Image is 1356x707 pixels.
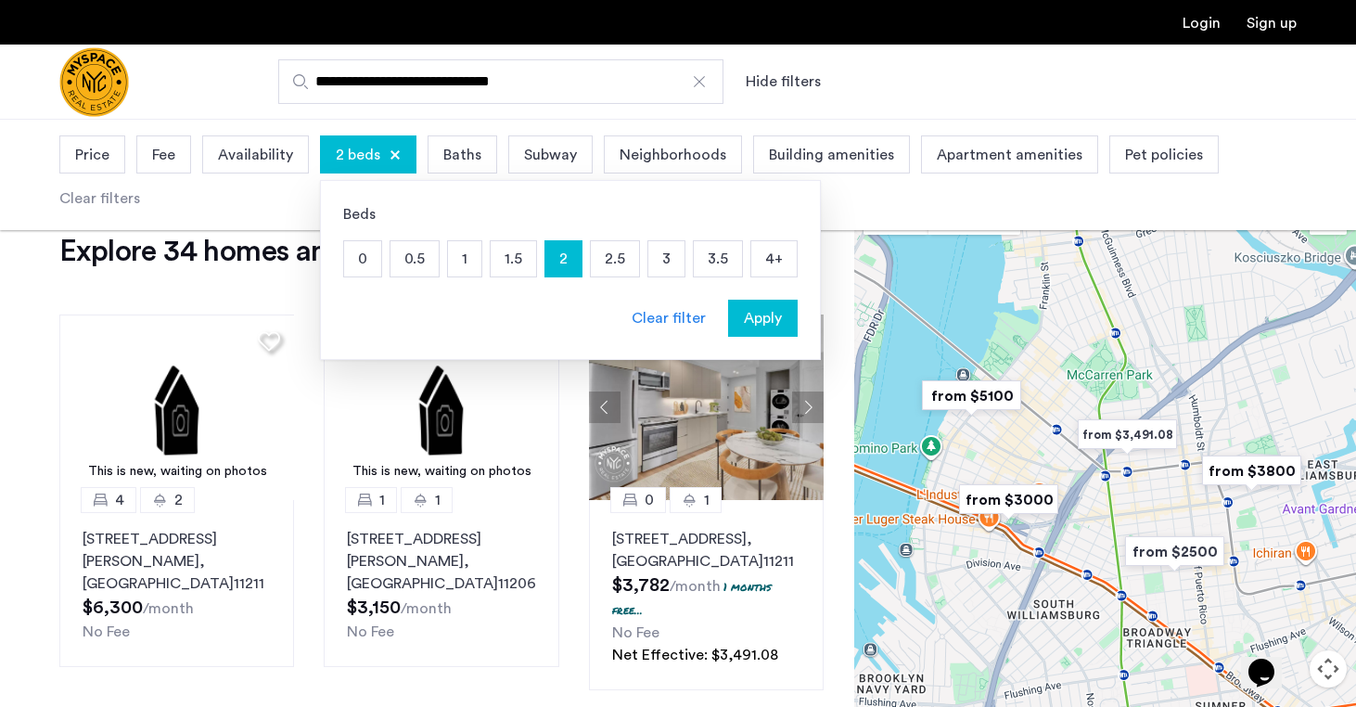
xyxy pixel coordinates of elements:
[218,144,293,166] span: Availability
[1241,633,1300,688] iframe: chat widget
[694,241,742,276] p: 3.5
[59,47,129,117] img: logo
[620,144,726,166] span: Neighborhoods
[59,47,129,117] a: Cazamio Logo
[1125,144,1203,166] span: Pet policies
[152,144,175,166] span: Fee
[632,307,706,329] div: Clear filter
[746,71,821,93] button: Show or hide filters
[59,187,140,210] div: Clear filters
[448,241,481,276] p: 1
[343,203,798,225] div: Beds
[336,144,380,166] span: 2 beds
[728,300,798,337] button: button
[75,144,109,166] span: Price
[744,307,782,329] span: Apply
[524,144,577,166] span: Subway
[545,241,582,276] p: 2
[1183,16,1221,31] a: Login
[937,144,1082,166] span: Apartment amenities
[751,241,797,276] p: 4+
[648,241,684,276] p: 3
[491,241,536,276] p: 1.5
[443,144,481,166] span: Baths
[1247,16,1297,31] a: Registration
[769,144,894,166] span: Building amenities
[390,241,439,276] p: 0.5
[278,59,723,104] input: Apartment Search
[344,241,381,276] p: 0
[591,241,639,276] p: 2.5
